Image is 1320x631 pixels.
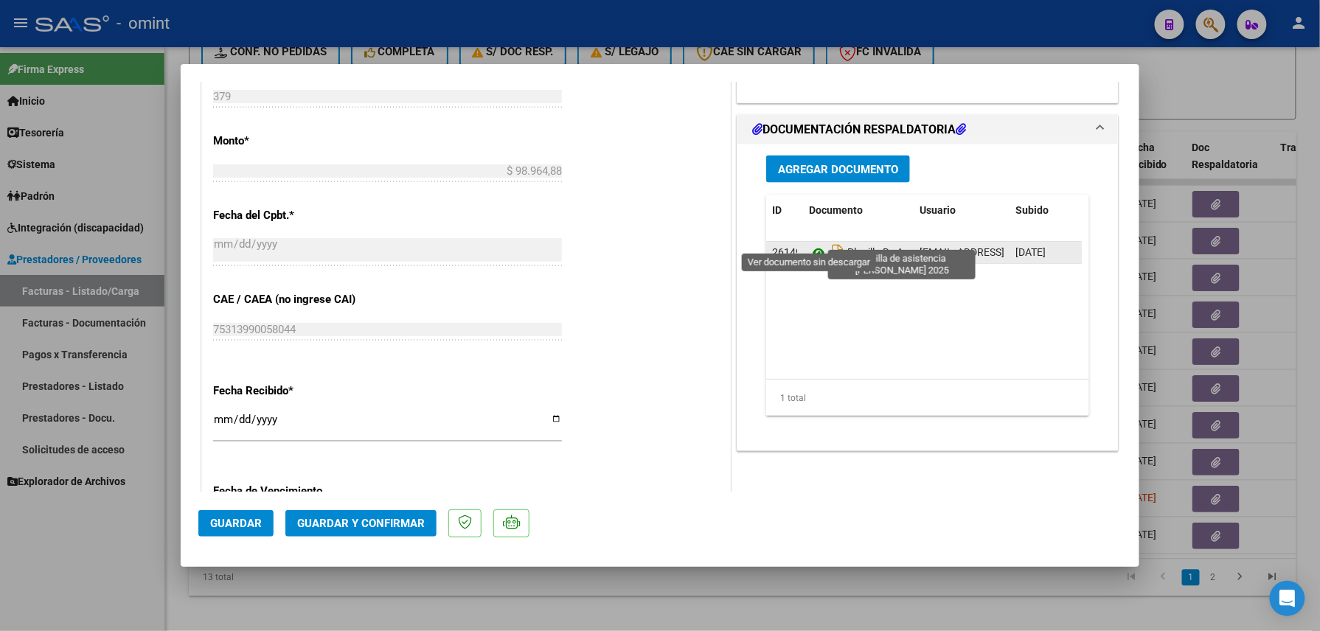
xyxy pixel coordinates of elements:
datatable-header-cell: Usuario [914,195,1010,226]
mat-expansion-panel-header: DOCUMENTACIÓN RESPALDATORIA [737,115,1118,144]
div: 1 total [766,380,1089,416]
span: Usuario [920,204,956,216]
p: Monto [213,133,365,150]
span: ID [772,204,782,216]
button: Guardar y Confirmar [285,510,437,537]
h1: DOCUMENTACIÓN RESPALDATORIA [752,121,966,139]
div: Open Intercom Messenger [1270,581,1305,616]
p: Fecha del Cpbt. [213,207,365,224]
span: Guardar y Confirmar [297,517,425,530]
datatable-header-cell: Documento [803,195,914,226]
span: Subido [1015,204,1049,216]
span: Documento [809,204,863,216]
span: [EMAIL_ADDRESS][DOMAIN_NAME] - [PERSON_NAME] [920,246,1170,258]
button: Guardar [198,510,274,537]
span: 26149 [772,246,802,258]
span: Agregar Documento [778,163,898,176]
div: DOCUMENTACIÓN RESPALDATORIA [737,144,1118,450]
span: Guardar [210,517,262,530]
span: [DATE] [1015,246,1046,258]
span: Planilla De Asistencia [PERSON_NAME] 2025 [809,247,1051,259]
datatable-header-cell: ID [766,195,803,226]
p: Fecha Recibido [213,383,365,400]
button: Agregar Documento [766,156,910,183]
p: CAE / CAEA (no ingrese CAI) [213,291,365,308]
i: Descargar documento [828,240,847,264]
p: Fecha de Vencimiento [213,483,365,500]
datatable-header-cell: Subido [1010,195,1083,226]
